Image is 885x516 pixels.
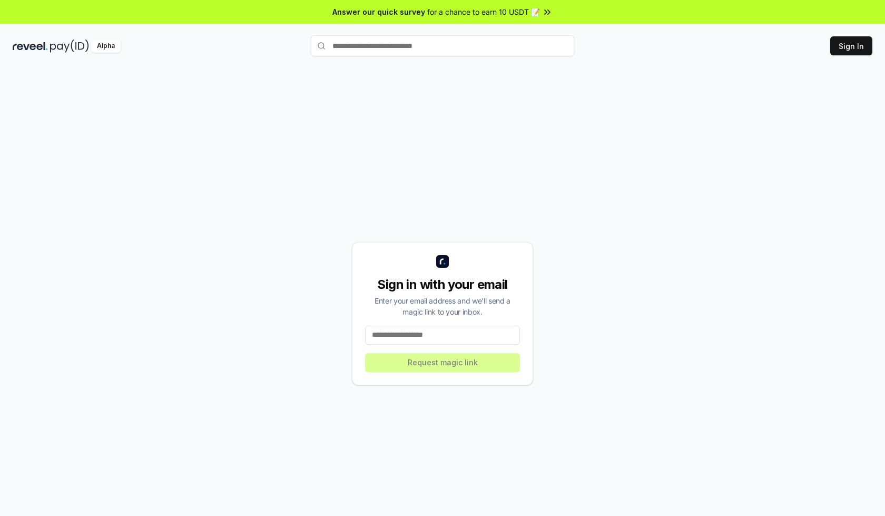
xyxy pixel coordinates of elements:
[50,40,89,53] img: pay_id
[427,6,540,17] span: for a chance to earn 10 USDT 📝
[91,40,121,53] div: Alpha
[13,40,48,53] img: reveel_dark
[365,276,520,293] div: Sign in with your email
[436,255,449,268] img: logo_small
[365,295,520,317] div: Enter your email address and we’ll send a magic link to your inbox.
[830,36,872,55] button: Sign In
[332,6,425,17] span: Answer our quick survey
